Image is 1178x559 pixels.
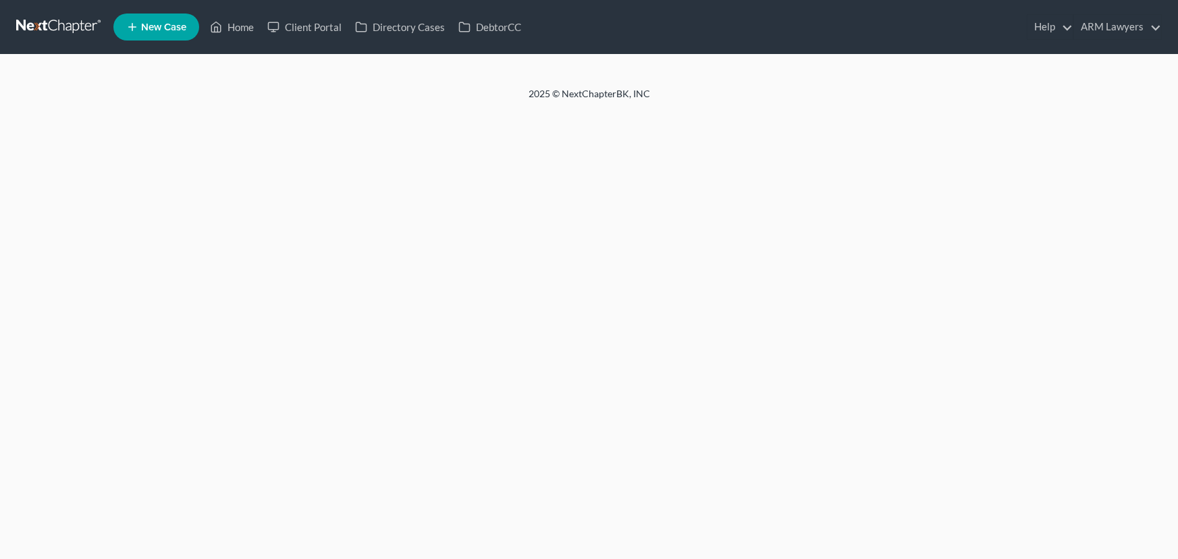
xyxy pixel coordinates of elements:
[1027,15,1073,39] a: Help
[205,87,974,111] div: 2025 © NextChapterBK, INC
[348,15,452,39] a: Directory Cases
[113,14,199,41] new-legal-case-button: New Case
[261,15,348,39] a: Client Portal
[1074,15,1161,39] a: ARM Lawyers
[452,15,528,39] a: DebtorCC
[203,15,261,39] a: Home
